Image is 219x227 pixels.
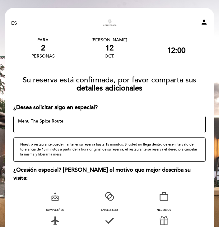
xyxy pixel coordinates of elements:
div: oct. [78,53,141,59]
div: 12:00 [167,46,185,55]
i: person [200,18,208,26]
b: detalles adicionales [77,84,142,93]
span: CUMPLEAÑOS [46,208,64,212]
span: Su reserva está confirmada, por favor comparta sus [23,76,196,85]
div: ¿Desea solicitar algo en especial? [13,104,206,112]
div: personas [31,53,55,59]
div: [PERSON_NAME] [78,37,141,43]
span: ANIVERSARIO [101,208,118,212]
span: NEGOCIOS [157,208,171,212]
div: Nuestro restaurante puede mantener su reserva hasta 15 minutos. Si usted no llega dentro de ese i... [13,137,206,162]
div: 12 [78,44,141,53]
div: PARA [31,37,55,43]
a: Corazonada [80,15,139,32]
div: 2 [31,44,55,53]
button: person [200,18,208,28]
div: ¿Ocasión especial? [PERSON_NAME] el motivo que mejor describa su visita: [13,166,206,182]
